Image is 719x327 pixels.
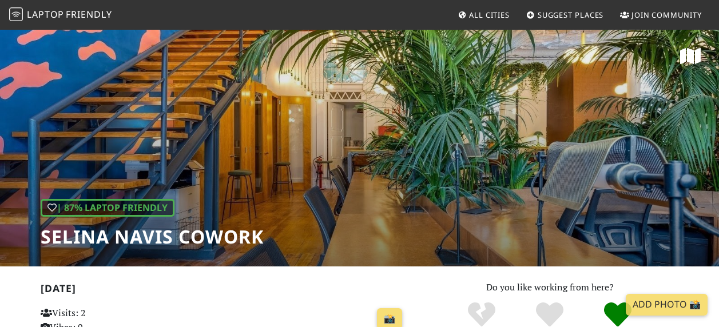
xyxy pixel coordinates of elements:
[522,5,609,25] a: Suggest Places
[66,8,112,21] span: Friendly
[631,10,702,20] span: Join Community
[469,10,510,20] span: All Cities
[538,10,604,20] span: Suggest Places
[626,294,708,316] a: Add Photo 📸
[27,8,64,21] span: Laptop
[41,226,264,248] h1: Selina Navis CoWork
[9,7,23,21] img: LaptopFriendly
[41,282,407,299] h2: [DATE]
[615,5,706,25] a: Join Community
[41,199,174,217] div: | 87% Laptop Friendly
[421,280,679,295] p: Do you like working from here?
[9,5,112,25] a: LaptopFriendly LaptopFriendly
[453,5,514,25] a: All Cities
